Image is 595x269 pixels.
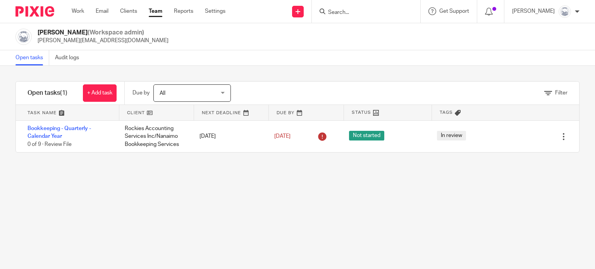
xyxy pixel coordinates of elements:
span: Not started [349,131,384,140]
h2: [PERSON_NAME] [38,29,169,37]
a: Bookkeeping - Quarterly - Calendar Year [28,126,91,139]
span: Filter [555,90,567,96]
a: Work [72,7,84,15]
a: Audit logs [55,50,85,65]
a: Clients [120,7,137,15]
a: Open tasks [15,50,49,65]
img: Copy%20of%20Rockies%20accounting%20v3%20(1).png [559,5,571,18]
span: Status [352,109,371,116]
img: Pixie [15,6,54,17]
a: Team [149,7,162,15]
div: Rockies Accounting Services Inc/Nanaimo Bookkeeping Services [117,121,192,152]
a: Email [96,7,108,15]
span: [DATE] [274,134,291,139]
p: Due by [132,89,150,97]
a: Reports [174,7,193,15]
span: (Workspace admin) [88,29,144,36]
h1: Open tasks [28,89,67,97]
span: All [160,91,165,96]
span: In review [437,131,466,140]
p: [PERSON_NAME] [512,7,555,15]
div: [DATE] [192,129,267,144]
span: Tags [440,109,453,116]
a: Settings [205,7,225,15]
p: [PERSON_NAME][EMAIL_ADDRESS][DOMAIN_NAME] [38,37,169,45]
span: Get Support [439,9,469,14]
a: + Add task [83,84,117,102]
span: (1) [60,90,67,96]
input: Search [327,9,397,16]
span: 0 of 9 · Review File [28,142,72,147]
img: Copy%20of%20Rockies%20accounting%20v3%20(1).png [15,29,32,45]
